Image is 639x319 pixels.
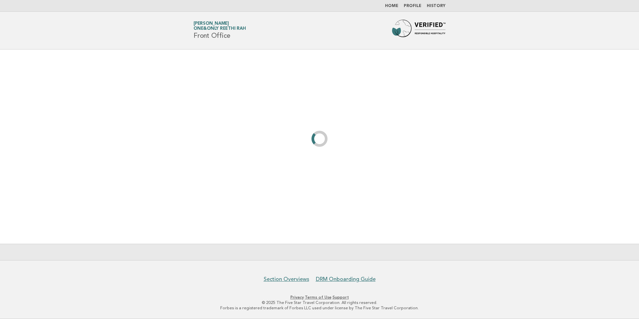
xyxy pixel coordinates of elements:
a: DRM Onboarding Guide [316,276,376,283]
a: Profile [404,4,421,8]
h1: Front Office [194,22,246,39]
img: Forbes Travel Guide [392,20,445,41]
span: One&Only Reethi Rah [194,27,246,31]
a: [PERSON_NAME]One&Only Reethi Rah [194,21,246,31]
a: Support [333,295,349,300]
p: · · [115,295,524,300]
a: Home [385,4,398,8]
a: History [427,4,445,8]
a: Privacy [290,295,304,300]
p: © 2025 The Five Star Travel Corporation. All rights reserved. [115,300,524,305]
a: Section Overviews [264,276,309,283]
p: Forbes is a registered trademark of Forbes LLC used under license by The Five Star Travel Corpora... [115,305,524,311]
a: Terms of Use [305,295,332,300]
